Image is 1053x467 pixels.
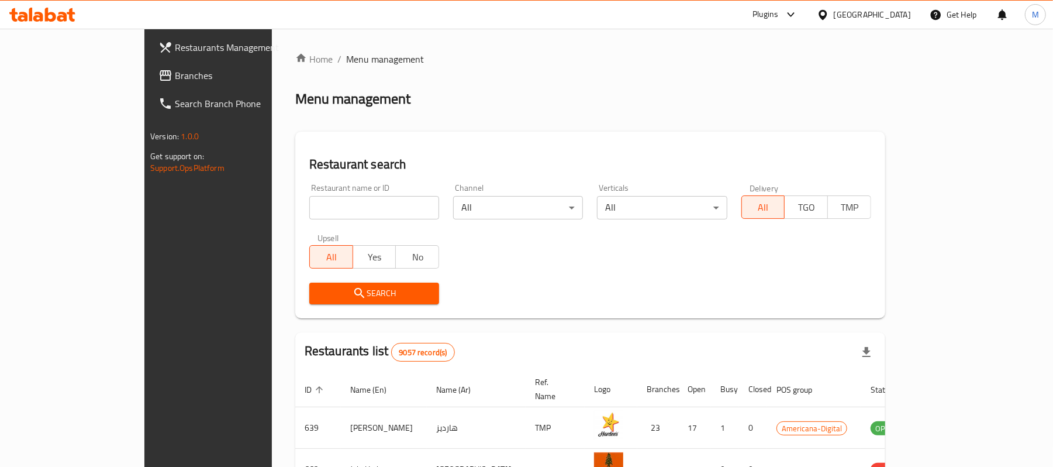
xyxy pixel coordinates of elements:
a: Branches [149,61,320,90]
td: 1 [711,407,739,449]
button: TGO [784,195,828,219]
h2: Restaurant search [309,156,871,173]
button: Yes [353,245,396,269]
span: Branches [175,68,311,83]
div: Plugins [752,8,778,22]
td: 17 [678,407,711,449]
span: Americana-Digital [777,422,847,435]
label: Delivery [750,184,779,192]
th: Open [678,372,711,407]
td: 23 [637,407,678,449]
span: Name (Ar) [436,383,486,397]
td: TMP [526,407,585,449]
th: Logo [585,372,637,407]
span: Get support on: [150,149,204,164]
button: All [741,195,785,219]
span: No [401,249,434,266]
div: [GEOGRAPHIC_DATA] [834,8,911,21]
button: Search [309,283,439,304]
th: Busy [711,372,739,407]
span: TMP [833,199,866,216]
span: TGO [789,199,823,216]
span: Yes [358,249,392,266]
div: OPEN [871,421,899,435]
span: Name (En) [350,383,402,397]
td: [PERSON_NAME] [341,407,427,449]
button: All [309,245,353,269]
span: POS group [776,383,827,397]
span: ID [305,383,327,397]
td: 0 [739,407,767,449]
span: Menu management [346,52,424,66]
button: TMP [827,195,871,219]
nav: breadcrumb [295,52,885,66]
h2: Restaurants list [305,342,455,362]
a: Support.OpsPlatform [150,160,225,176]
th: Branches [637,372,678,407]
span: 1.0.0 [181,129,199,144]
th: Closed [739,372,767,407]
img: Hardee's [594,411,623,440]
a: Restaurants Management [149,33,320,61]
a: Search Branch Phone [149,90,320,118]
div: Export file [852,338,881,366]
span: All [747,199,781,216]
span: Version: [150,129,179,144]
span: Status [871,383,909,397]
span: Search [319,286,430,301]
span: 9057 record(s) [392,347,454,358]
span: OPEN [871,422,899,435]
span: Search Branch Phone [175,97,311,111]
div: All [597,196,727,219]
span: All [315,249,348,266]
span: Restaurants Management [175,40,311,54]
span: M [1032,8,1039,21]
h2: Menu management [295,90,410,108]
span: Ref. Name [535,375,571,403]
div: All [453,196,583,219]
li: / [337,52,341,66]
input: Search for restaurant name or ID.. [309,196,439,219]
td: هارديز [427,407,526,449]
label: Upsell [317,233,339,242]
button: No [395,245,439,269]
div: Total records count [391,343,454,362]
